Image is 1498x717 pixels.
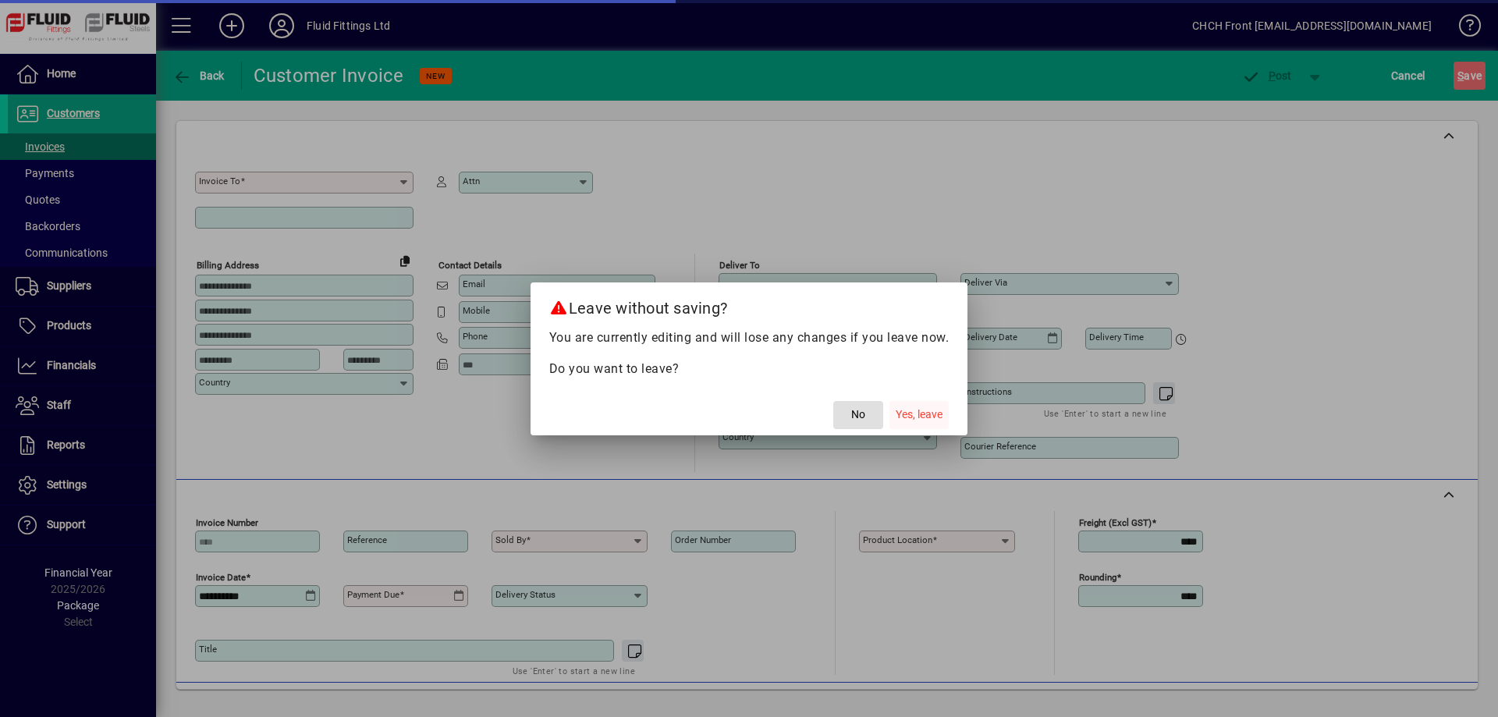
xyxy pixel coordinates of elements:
[896,406,942,423] span: Yes, leave
[851,406,865,423] span: No
[549,360,950,378] p: Do you want to leave?
[549,328,950,347] p: You are currently editing and will lose any changes if you leave now.
[531,282,968,328] h2: Leave without saving?
[833,401,883,429] button: No
[889,401,949,429] button: Yes, leave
